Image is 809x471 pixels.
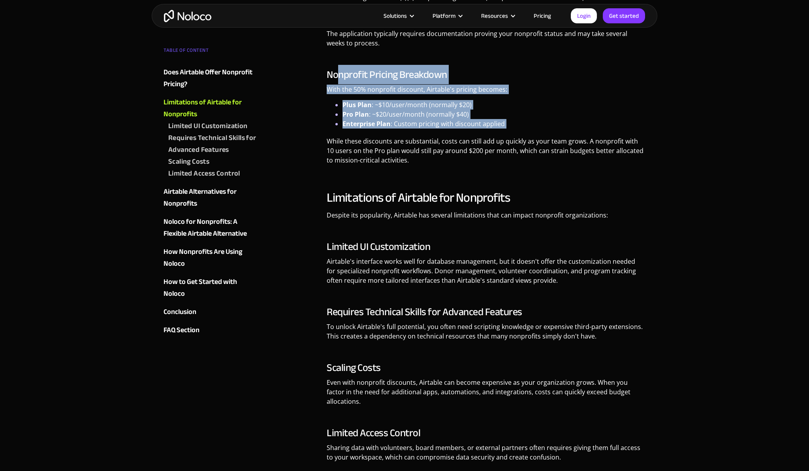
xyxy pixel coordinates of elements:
[342,100,645,110] li: : ~$10/user/month (normally $20)
[327,322,645,347] p: To unlock Airtable's full potential, you often need scripting knowledge or expensive third-party ...
[164,186,259,210] a: Airtable Alternatives for Nonprofits
[603,8,645,23] a: Get started
[327,306,645,318] h3: Requires Technical Skills for Advanced Features
[384,11,407,21] div: Solutions
[168,168,259,180] a: Limited Access Control
[164,306,259,318] a: Conclusion
[164,216,259,240] a: Noloco for Nonprofits: A Flexible Airtable Alternative
[164,10,211,22] a: home
[342,110,645,119] li: : ~$20/user/month (normally $40)
[164,96,259,120] a: Limitations of Airtable for Nonprofits
[342,119,645,129] li: : Custom pricing with discount applied
[168,168,240,180] div: Limited Access Control
[471,11,524,21] div: Resources
[327,378,645,412] p: Even with nonprofit discounts, Airtable can become expensive as your organization grows. When you...
[164,66,259,90] a: Does Airtable Offer Nonprofit Pricing?
[168,120,259,132] a: Limited UI Customization
[423,11,471,21] div: Platform
[164,44,259,60] div: TABLE OF CONTENT
[168,120,248,132] div: Limited UI Customization
[524,11,561,21] a: Pricing
[327,69,645,81] h3: Nonprofit Pricing Breakdown
[374,11,423,21] div: Solutions
[327,29,645,54] p: The application typically requires documentation proving your nonprofit status and may take sever...
[327,443,645,468] p: Sharing data with volunteers, board members, or external partners often requires giving them full...
[168,156,259,168] a: Scaling Costs
[342,100,372,109] strong: Plus Plan
[164,276,259,300] a: How to Get Started with Noloco
[168,132,259,156] a: Requires Technical Skills for Advanced Features
[164,306,196,318] div: Conclusion
[327,85,645,100] p: With the 50% nonprofit discount, Airtable's pricing becomes:
[164,324,259,336] a: FAQ Section
[327,210,645,226] p: Despite its popularity, Airtable has several limitations that can impact nonprofit organizations:
[571,8,597,23] a: Login
[342,110,369,119] strong: Pro Plan
[327,362,645,374] h3: Scaling Costs
[327,241,645,253] h3: Limited UI Customization
[342,119,391,128] strong: Enterprise Plan
[481,11,508,21] div: Resources
[433,11,455,21] div: Platform
[168,156,209,168] div: Scaling Costs
[164,324,199,336] div: FAQ Section
[327,136,645,171] p: While these discounts are substantial, costs can still add up quickly as your team grows. A nonpr...
[164,246,259,270] a: How Nonprofits Are Using Noloco
[327,427,645,439] h3: Limited Access Control
[327,190,645,206] h2: Limitations of Airtable for Nonprofits
[327,257,645,291] p: Airtable's interface works well for database management, but it doesn't offer the customization n...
